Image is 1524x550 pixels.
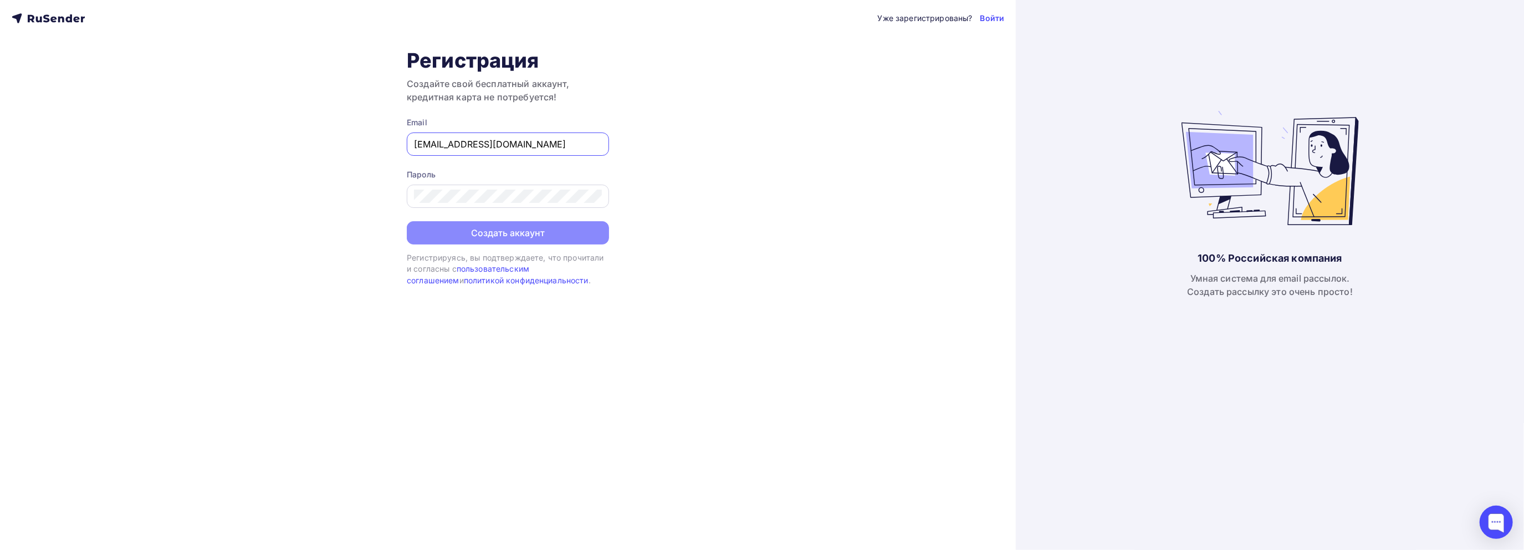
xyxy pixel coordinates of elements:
div: 100% Российская компания [1198,252,1342,265]
div: Регистрируясь, вы подтверждаете, что прочитали и согласны с и . [407,252,609,286]
div: Умная система для email рассылок. Создать рассылку это очень просто! [1187,272,1353,298]
a: политикой конфиденциальности [464,276,589,285]
input: Укажите свой email [414,137,602,151]
h3: Создайте свой бесплатный аккаунт, кредитная карта не потребуется! [407,77,609,104]
div: Уже зарегистрированы? [878,13,973,24]
a: Войти [980,13,1005,24]
button: Создать аккаунт [407,221,609,245]
div: Email [407,117,609,128]
a: пользовательским соглашением [407,264,529,284]
div: Пароль [407,169,609,180]
h1: Регистрация [407,48,609,73]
